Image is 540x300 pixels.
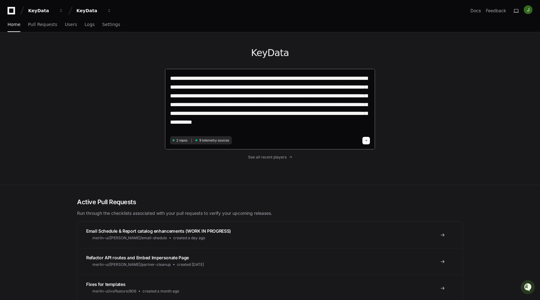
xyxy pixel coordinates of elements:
[520,279,537,296] iframe: Open customer support
[92,262,171,267] span: merlin-ui/[PERSON_NAME]/partner-cleanup
[177,262,204,267] span: created [DATE]
[21,53,79,58] div: We're available if you need us!
[74,5,114,16] button: KeyData
[8,18,20,32] a: Home
[486,8,506,14] button: Feedback
[524,5,532,14] img: ACg8ocLpn0xHlhIA5pvKoUKSYOvxSIAvatXNW610fzkHo73o9XIMrg=s96-c
[248,155,287,160] span: See all recent players
[77,222,463,248] a: Email Schedule & Report catalog enhancements (WORK IN PROGRESS)merlin-ui/[PERSON_NAME]/email-shed...
[21,47,103,53] div: Start new chat
[28,23,57,26] span: Pull Requests
[86,282,125,287] span: Fixes for templates
[106,49,114,56] button: Start new chat
[86,228,231,234] span: Email Schedule & Report catalog enhancements (WORK IN PROGRESS)
[165,47,375,59] h1: KeyData
[143,289,179,294] span: created a month ago
[470,8,481,14] a: Docs
[173,235,205,241] span: created a day ago
[28,18,57,32] a: Pull Requests
[86,255,189,260] span: Refactor API routes and Embed Impersonate Page
[26,5,66,16] button: KeyData
[176,138,188,143] span: 2 repos
[28,8,55,14] div: KeyData
[85,23,95,26] span: Logs
[6,25,114,35] div: Welcome
[76,8,103,14] div: KeyData
[77,210,463,216] p: Run through the checklists associated with your pull requests to verify your upcoming releases.
[62,66,76,70] span: Pylon
[77,248,463,275] a: Refactor API routes and Embed Impersonate Pagemerlin-ui/[PERSON_NAME]/partner-cleanupcreated [DATE]
[102,18,120,32] a: Settings
[85,18,95,32] a: Logs
[65,18,77,32] a: Users
[44,65,76,70] a: Powered byPylon
[65,23,77,26] span: Users
[77,198,463,206] h2: Active Pull Requests
[92,235,167,241] span: merlin-ui/[PERSON_NAME]/email-shedule
[165,155,375,160] a: See all recent players
[199,138,229,143] span: 9 telemetry sources
[8,23,20,26] span: Home
[102,23,120,26] span: Settings
[6,6,19,19] img: PlayerZero
[92,289,136,294] span: merlin-ui/vv/feature/806
[6,47,18,58] img: 1756235613930-3d25f9e4-fa56-45dd-b3ad-e072dfbd1548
